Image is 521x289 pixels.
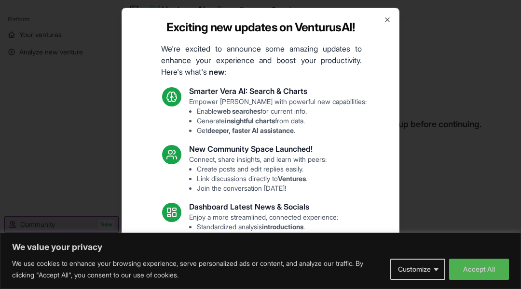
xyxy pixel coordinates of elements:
[217,107,260,115] strong: web searches
[262,223,303,231] strong: introductions
[197,222,338,232] li: Standardized analysis .
[189,201,338,212] h3: Dashboard Latest News & Socials
[197,241,338,251] li: See topics.
[197,232,338,241] li: Access articles.
[189,143,327,155] h3: New Community Space Launched!
[207,126,294,134] strong: deeper, faster AI assistance
[197,126,367,135] li: Get .
[225,117,275,125] strong: insightful charts
[153,43,370,78] p: We're excited to announce some amazing updates to enhance your experience and boost your producti...
[166,20,355,35] h2: Exciting new updates on VenturusAI!
[189,97,367,135] p: Empower [PERSON_NAME] with powerful new capabilities:
[197,116,367,126] li: Generate from data.
[197,174,327,184] li: Link discussions directly to .
[209,67,224,77] strong: new
[189,155,327,193] p: Connect, share insights, and learn with peers:
[189,212,338,251] p: Enjoy a more streamlined, connected experience:
[278,174,306,183] strong: Ventures
[197,164,327,174] li: Create posts and edit replies easily.
[189,85,367,97] h3: Smarter Vera AI: Search & Charts
[197,106,367,116] li: Enable for current info.
[209,242,283,250] strong: trending relevant social
[219,232,282,240] strong: latest industry news
[189,259,330,270] h3: Fixes and UI Polish
[197,184,327,193] li: Join the conversation [DATE]!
